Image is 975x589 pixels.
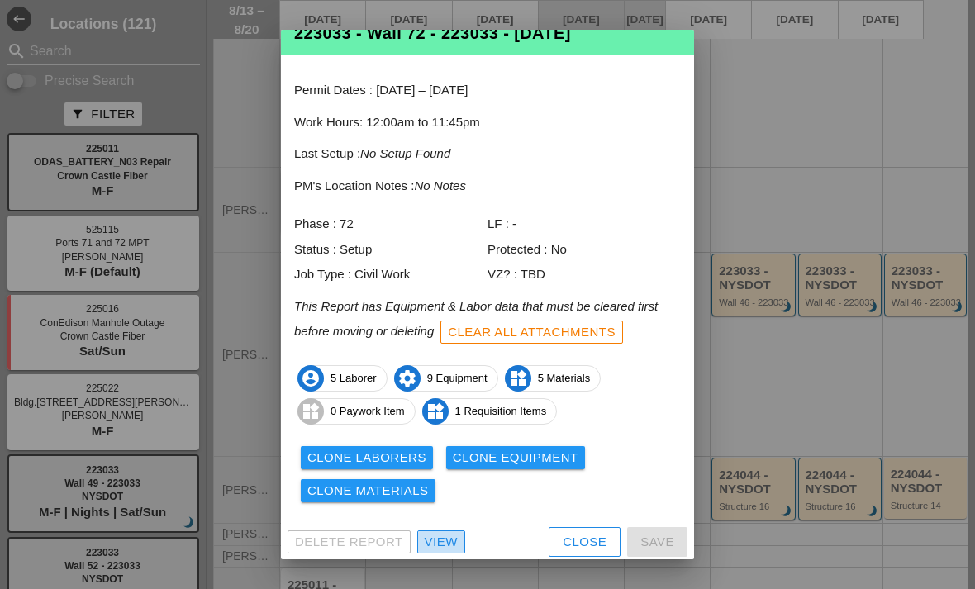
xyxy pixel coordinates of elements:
[487,265,681,284] div: VZ? : TBD
[506,365,601,392] span: 5 Materials
[395,365,497,392] span: 9 Equipment
[487,215,681,234] div: LF : -
[294,265,487,284] div: Job Type : Civil Work
[425,533,458,552] div: View
[294,240,487,259] div: Status : Setup
[423,398,557,425] span: 1 Requisition Items
[453,449,578,468] div: Clone Equipment
[298,365,387,392] span: 5 Laborer
[394,365,421,392] i: settings
[294,299,658,338] i: This Report has Equipment & Labor data that must be cleared first before moving or deleting
[294,145,681,164] p: Last Setup :
[422,398,449,425] i: widgets
[414,178,466,192] i: No Notes
[563,533,606,552] div: Close
[417,530,465,553] a: View
[307,449,426,468] div: Clone Laborers
[294,177,681,196] p: PM's Location Notes :
[549,527,621,557] button: Close
[301,479,435,502] button: Clone Materials
[360,146,450,160] i: No Setup Found
[294,113,681,132] p: Work Hours: 12:00am to 11:45pm
[505,365,531,392] i: widgets
[307,482,429,501] div: Clone Materials
[446,446,585,469] button: Clone Equipment
[297,365,324,392] i: account_circle
[448,323,616,342] div: Clear All Attachments
[487,240,681,259] div: Protected : No
[294,25,681,41] div: 223033 - Wall 72 - 223033 - [DATE]
[294,81,681,100] p: Permit Dates : [DATE] – [DATE]
[294,215,487,234] div: Phase : 72
[301,446,433,469] button: Clone Laborers
[297,398,324,425] i: widgets
[440,321,623,344] button: Clear All Attachments
[298,398,415,425] span: 0 Paywork Item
